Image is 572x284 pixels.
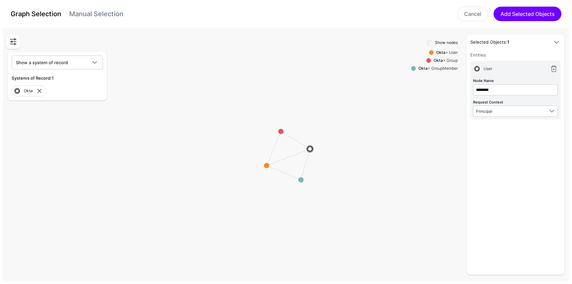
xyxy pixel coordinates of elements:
[416,65,458,71] div: > GroupMember
[434,50,458,56] div: > User
[431,58,458,63] div: > Group
[436,50,446,55] strong: Okta
[11,10,61,18] a: Graph Selection
[52,75,54,81] strong: 1
[470,52,560,58] h6: Entities
[16,60,68,65] span: Show a system of record
[470,39,547,46] h5: Selected Objects:
[507,39,509,45] strong: 1
[13,87,21,95] img: svg+xml;base64,PHN2ZyB3aWR0aD0iNjQiIGhlaWdodD0iNjQiIHZpZXdCb3g9IjAgMCA2NCA2NCIgZmlsbD0ibm9uZSIgeG...
[484,66,492,71] span: User
[473,65,481,73] img: svg+xml;base64,PHN2ZyB3aWR0aD0iNjQiIGhlaWdodD0iNjQiIHZpZXdCb3g9IjAgMCA2NCA2NCIgZmlsbD0ibm9uZSIgeG...
[12,75,103,81] h5: Systems of Record:
[434,58,443,63] strong: Okta
[473,78,494,84] label: Node Name
[457,7,488,21] a: Cancel
[494,7,561,21] button: Add Selected Objects
[473,100,503,105] label: Request Context
[24,88,35,94] div: Okta
[418,66,428,71] strong: Okta
[435,40,458,46] label: Show nodes
[69,10,123,18] a: Manual Selection
[476,109,492,114] span: Principal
